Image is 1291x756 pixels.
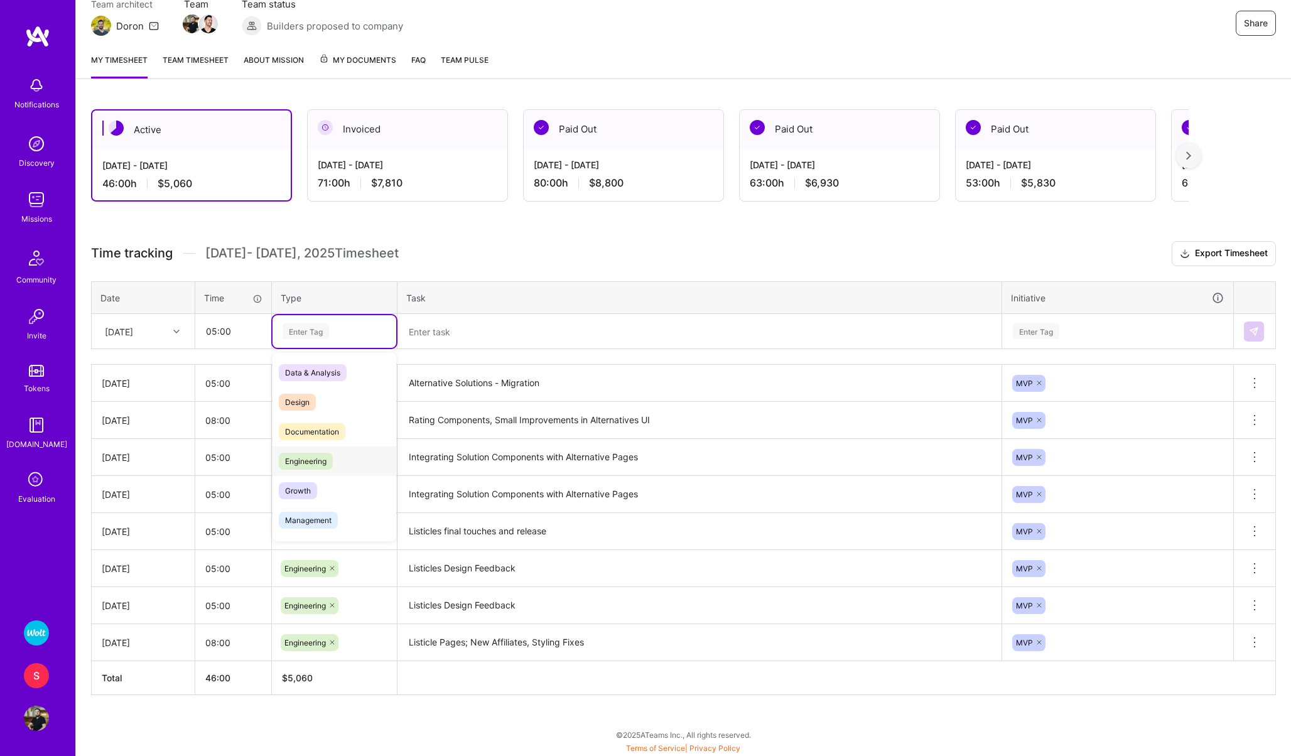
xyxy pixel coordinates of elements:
[6,438,67,451] div: [DOMAIN_NAME]
[956,110,1155,148] div: Paid Out
[284,601,326,610] span: Engineering
[319,53,396,67] span: My Documents
[626,743,685,753] a: Terms of Service
[279,482,317,499] span: Growth
[24,706,49,731] img: User Avatar
[195,404,271,437] input: HH:MM
[534,176,713,190] div: 80:00 h
[18,492,55,505] div: Evaluation
[399,514,1000,549] textarea: Listicles final touches and release
[399,440,1000,475] textarea: Integrating Solution Components with Alternative Pages
[242,16,262,36] img: Builders proposed to company
[689,743,740,753] a: Privacy Policy
[24,382,50,395] div: Tokens
[116,19,144,33] div: Doron
[1016,490,1033,499] span: MVP
[109,121,124,136] img: Active
[195,626,271,659] input: HH:MM
[24,468,48,492] i: icon SelectionTeam
[24,131,49,156] img: discovery
[399,403,1000,438] textarea: Rating Components, Small Improvements in Alternatives UI
[308,110,507,148] div: Invoiced
[75,719,1291,750] div: © 2025 ATeams Inc., All rights reserved.
[195,661,272,695] th: 46:00
[534,120,549,135] img: Paid Out
[102,159,281,172] div: [DATE] - [DATE]
[102,414,185,427] div: [DATE]
[19,156,55,170] div: Discovery
[1244,17,1268,30] span: Share
[626,743,740,753] span: |
[279,364,347,381] span: Data & Analysis
[399,551,1000,586] textarea: Listicles Design Feedback
[199,14,218,33] img: Team Member Avatar
[740,110,939,148] div: Paid Out
[102,562,185,575] div: [DATE]
[27,329,46,342] div: Invite
[399,625,1000,660] textarea: Listicle Pages; New Affiliates, Styling Fixes
[750,176,929,190] div: 63:00 h
[158,177,192,190] span: $5,060
[149,21,159,31] i: icon Mail
[524,110,723,148] div: Paid Out
[966,176,1145,190] div: 53:00 h
[283,321,329,341] div: Enter Tag
[534,158,713,171] div: [DATE] - [DATE]
[173,328,180,335] i: icon Chevron
[1011,291,1224,305] div: Initiative
[102,636,185,649] div: [DATE]
[1016,564,1033,573] span: MVP
[750,158,929,171] div: [DATE] - [DATE]
[205,246,399,261] span: [DATE] - [DATE] , 2025 Timesheet
[1016,379,1033,388] span: MVP
[441,55,489,65] span: Team Pulse
[195,552,271,585] input: HH:MM
[92,111,291,149] div: Active
[966,120,981,135] img: Paid Out
[196,315,271,348] input: HH:MM
[25,25,50,48] img: logo
[284,564,326,573] span: Engineering
[282,672,313,683] span: $ 5,060
[24,73,49,98] img: bell
[14,98,59,111] div: Notifications
[21,620,52,645] a: Wolt - Fintech: Payments Expansion Team
[1016,416,1033,425] span: MVP
[279,394,316,411] span: Design
[1172,241,1276,266] button: Export Timesheet
[1180,247,1190,261] i: icon Download
[397,281,1002,314] th: Task
[411,53,426,78] a: FAQ
[966,158,1145,171] div: [DATE] - [DATE]
[91,16,111,36] img: Team Architect
[91,53,148,78] a: My timesheet
[92,281,195,314] th: Date
[21,706,52,731] a: User Avatar
[102,525,185,538] div: [DATE]
[244,53,304,78] a: About Mission
[750,120,765,135] img: Paid Out
[1016,453,1033,462] span: MVP
[279,423,345,440] span: Documentation
[29,365,44,377] img: tokens
[1186,151,1191,160] img: right
[1249,327,1259,337] img: Submit
[183,14,202,33] img: Team Member Avatar
[163,53,229,78] a: Team timesheet
[102,599,185,612] div: [DATE]
[195,515,271,548] input: HH:MM
[1021,176,1056,190] span: $5,830
[1013,321,1059,341] div: Enter Tag
[102,451,185,464] div: [DATE]
[21,663,52,688] a: S
[24,620,49,645] img: Wolt - Fintech: Payments Expansion Team
[272,281,397,314] th: Type
[279,453,333,470] span: Engineering
[200,13,217,35] a: Team Member Avatar
[1016,527,1033,536] span: MVP
[441,53,489,78] a: Team Pulse
[284,638,326,647] span: Engineering
[195,478,271,511] input: HH:MM
[267,19,403,33] span: Builders proposed to company
[195,441,271,474] input: HH:MM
